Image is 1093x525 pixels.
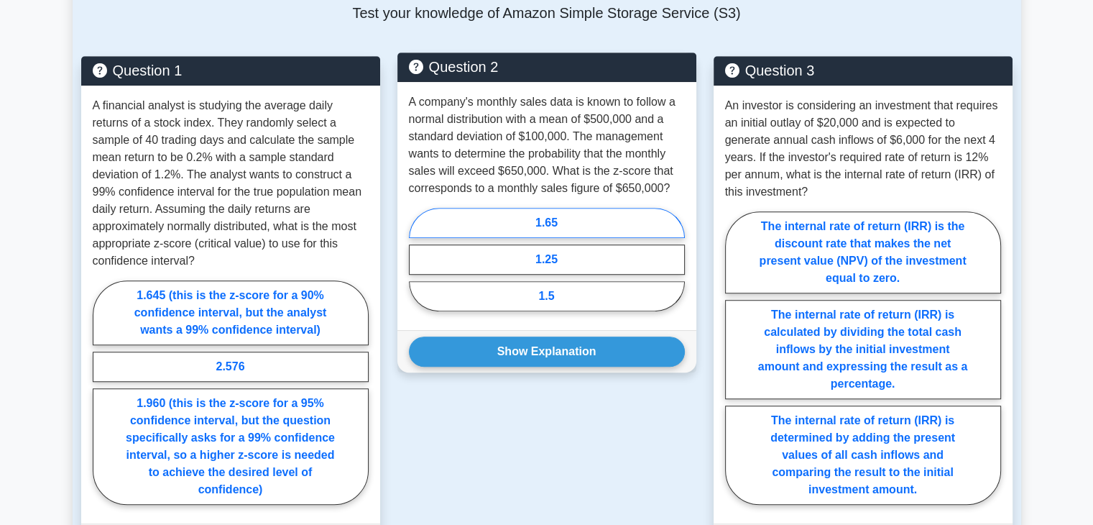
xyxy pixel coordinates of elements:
[725,62,1001,79] h5: Question 3
[409,208,685,238] label: 1.65
[93,97,369,270] p: A financial analyst is studying the average daily returns of a stock index. They randomly select ...
[409,245,685,275] label: 1.25
[93,388,369,505] label: 1.960 (this is the z-score for a 95% confidence interval, but the question specifically asks for ...
[725,406,1001,505] label: The internal rate of return (IRR) is determined by adding the present values of all cash inflows ...
[409,281,685,311] label: 1.5
[725,211,1001,293] label: The internal rate of return (IRR) is the discount rate that makes the net present value (NPV) of ...
[409,58,685,76] h5: Question 2
[93,352,369,382] label: 2.576
[81,4,1013,22] p: Test your knowledge of Amazon Simple Storage Service (S3)
[409,93,685,197] p: A company's monthly sales data is known to follow a normal distribution with a mean of $500,000 a...
[409,337,685,367] button: Show Explanation
[93,62,369,79] h5: Question 1
[93,280,369,345] label: 1.645 (this is the z-score for a 90% confidence interval, but the analyst wants a 99% confidence ...
[725,300,1001,399] label: The internal rate of return (IRR) is calculated by dividing the total cash inflows by the initial...
[725,97,1001,201] p: An investor is considering an investment that requires an initial outlay of $20,000 and is expect...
